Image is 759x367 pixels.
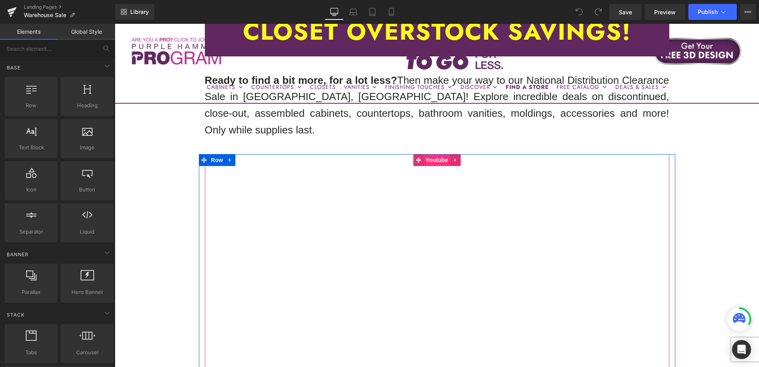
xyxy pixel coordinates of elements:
[382,4,401,20] a: Mobile
[63,288,111,296] span: Hero Banner
[698,9,718,15] span: Publish
[6,64,21,71] span: Base
[344,4,363,20] a: Laptop
[6,251,29,258] span: Banner
[130,8,149,15] span: Library
[7,228,55,236] span: Separator
[363,4,382,20] a: Tablet
[24,4,115,10] a: Landing Pages
[571,4,587,20] button: Undo
[654,8,676,16] span: Preview
[732,340,751,359] div: Open Intercom Messenger
[63,228,111,236] span: Liquid
[619,8,632,16] span: Save
[645,4,685,20] a: Preview
[58,24,115,40] a: Global Style
[590,4,606,20] button: Redo
[7,101,55,110] span: Row
[90,48,555,114] p: Then make your way to our National Distribution Clearance Sale in [GEOGRAPHIC_DATA], [GEOGRAPHIC_...
[335,130,346,142] a: Expand / Collapse
[90,50,283,62] strong: Ready to find a bit more, for a lot less?
[309,130,335,142] span: Youtube
[63,348,111,357] span: Carousel
[63,143,111,152] span: Image
[7,185,55,194] span: Icon
[7,348,55,357] span: Tabs
[7,143,55,152] span: Text Block
[7,288,55,296] span: Parallax
[24,12,66,18] span: Warehouse Sale
[115,4,154,20] a: New Library
[325,4,344,20] a: Desktop
[6,311,25,319] span: Stack
[688,4,737,20] button: Publish
[740,4,756,20] button: More
[110,130,121,142] a: Expand / Collapse
[63,101,111,110] span: Heading
[63,185,111,194] span: Button
[94,130,110,142] span: Row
